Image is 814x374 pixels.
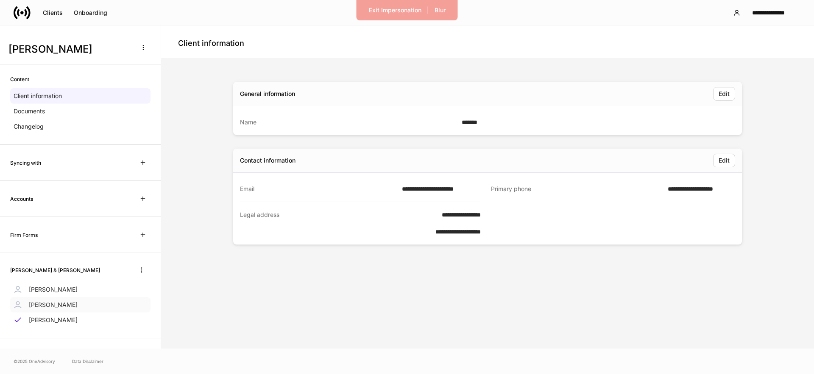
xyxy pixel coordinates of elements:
[369,7,421,13] div: Exit Impersonation
[10,104,151,119] a: Documents
[10,88,151,104] a: Client information
[14,107,45,115] p: Documents
[10,282,151,297] a: [PERSON_NAME]
[14,122,44,131] p: Changelog
[37,6,68,20] button: Clients
[719,157,730,163] div: Edit
[68,6,113,20] button: Onboarding
[10,312,151,328] a: [PERSON_NAME]
[74,10,107,16] div: Onboarding
[14,358,55,365] span: © 2025 OneAdvisory
[10,195,33,203] h6: Accounts
[713,154,735,167] button: Edit
[713,87,735,101] button: Edit
[14,92,62,100] p: Client information
[10,266,100,274] h6: [PERSON_NAME] & [PERSON_NAME]
[29,316,78,324] p: [PERSON_NAME]
[10,119,151,134] a: Changelog
[10,297,151,312] a: [PERSON_NAME]
[240,211,410,236] div: Legal address
[29,285,78,294] p: [PERSON_NAME]
[43,10,63,16] div: Clients
[10,231,38,239] h6: Firm Forms
[240,90,295,98] div: General information
[435,7,446,13] div: Blur
[8,42,131,56] h3: [PERSON_NAME]
[429,3,451,17] button: Blur
[10,75,29,83] h6: Content
[363,3,427,17] button: Exit Impersonation
[240,185,397,193] div: Email
[719,91,730,97] div: Edit
[240,156,295,165] div: Contact information
[240,118,457,127] div: Name
[10,159,41,167] h6: Syncing with
[29,301,78,309] p: [PERSON_NAME]
[178,38,244,48] h4: Client information
[72,358,103,365] a: Data Disclaimer
[491,185,663,194] div: Primary phone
